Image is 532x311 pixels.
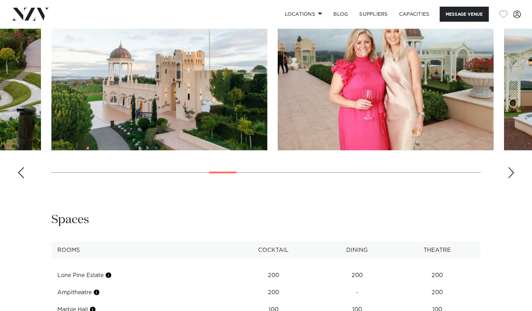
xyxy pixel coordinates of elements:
th: Rooms [52,241,227,259]
td: 200 [394,267,481,284]
th: Cocktail [227,241,320,259]
td: - [320,284,394,301]
h2: Spaces [51,212,89,227]
td: 200 [394,284,481,301]
th: Theatre [394,241,481,259]
a: Capacities [393,7,435,22]
a: BLOG [328,7,354,22]
td: Ampitheatre [52,284,227,301]
button: Message Venue [440,7,489,22]
th: Dining [320,241,394,259]
td: Lone Pine Estate [52,267,227,284]
a: Locations [279,7,328,22]
td: 200 [320,267,394,284]
td: 200 [227,267,320,284]
td: 200 [227,284,320,301]
img: nzv-logo.png [11,8,49,20]
a: SUPPLIERS [354,7,393,22]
